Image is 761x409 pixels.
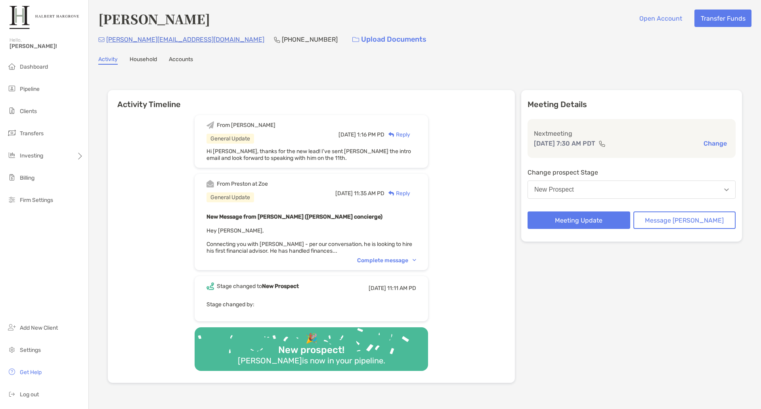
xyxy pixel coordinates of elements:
b: New Prospect [262,283,299,290]
img: investing icon [7,150,17,160]
span: 1:16 PM PD [357,131,384,138]
img: Reply icon [388,132,394,137]
div: New prospect! [275,344,348,356]
span: Settings [20,347,41,353]
span: Hi [PERSON_NAME], thanks for the new lead! I've sent [PERSON_NAME] the intro email and look forwa... [207,148,411,161]
img: pipeline icon [7,84,17,93]
div: New Prospect [534,186,574,193]
a: Upload Documents [347,31,432,48]
span: Firm Settings [20,197,53,204]
img: settings icon [7,345,17,354]
span: Transfers [20,130,44,137]
a: Activity [98,56,118,65]
span: Get Help [20,369,42,376]
p: Meeting Details [528,100,736,109]
div: 🎉 [302,333,321,344]
img: Event icon [207,121,214,129]
div: Reply [384,189,410,198]
span: Add New Client [20,325,58,331]
span: Dashboard [20,63,48,70]
img: Open dropdown arrow [724,188,729,191]
p: [PHONE_NUMBER] [282,35,338,44]
button: Meeting Update [528,211,630,229]
p: Stage changed by: [207,300,416,309]
div: Stage changed to [217,283,299,290]
span: Log out [20,391,39,398]
span: [DATE] [338,131,356,138]
img: Phone Icon [274,36,280,43]
img: button icon [352,37,359,42]
button: Message [PERSON_NAME] [633,211,736,229]
div: Complete message [357,257,416,264]
a: Household [130,56,157,65]
img: Reply icon [388,191,394,196]
button: Change [701,139,729,148]
span: Billing [20,175,34,181]
img: transfers icon [7,128,17,138]
img: dashboard icon [7,61,17,71]
span: [PERSON_NAME]! [10,43,84,50]
h6: Activity Timeline [108,90,515,109]
span: Pipeline [20,86,40,92]
span: [DATE] [335,190,353,197]
img: clients icon [7,106,17,115]
p: Next meeting [534,129,729,138]
div: General Update [207,192,254,202]
h4: [PERSON_NAME] [98,10,210,28]
img: logout icon [7,389,17,399]
img: billing icon [7,173,17,182]
div: General Update [207,134,254,144]
button: New Prospect [528,180,736,199]
p: Change prospect Stage [528,167,736,177]
img: Confetti [195,327,428,364]
img: firm-settings icon [7,195,17,204]
div: From Preston at Zoe [217,180,268,187]
img: Event icon [207,282,214,290]
div: Reply [384,131,410,139]
img: get-help icon [7,367,17,376]
img: add_new_client icon [7,323,17,332]
img: Chevron icon [413,259,416,261]
p: [PERSON_NAME][EMAIL_ADDRESS][DOMAIN_NAME] [106,35,264,44]
b: New Message from [PERSON_NAME] ([PERSON_NAME] concierge) [207,213,382,220]
img: Email Icon [98,37,105,42]
div: [PERSON_NAME] is now in your pipeline. [235,356,388,365]
a: Accounts [169,56,193,65]
button: Transfer Funds [694,10,751,27]
img: communication type [598,140,606,147]
span: [DATE] [369,285,386,292]
span: 11:35 AM PD [354,190,384,197]
span: 11:11 AM PD [387,285,416,292]
p: [DATE] 7:30 AM PDT [534,138,595,148]
button: Open Account [633,10,688,27]
img: Zoe Logo [10,3,79,32]
span: Clients [20,108,37,115]
span: Hey [PERSON_NAME], Connecting you with [PERSON_NAME] - per our conversation, he is looking to hir... [207,227,412,254]
img: Event icon [207,180,214,188]
div: From [PERSON_NAME] [217,122,275,129]
span: Investing [20,152,43,159]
